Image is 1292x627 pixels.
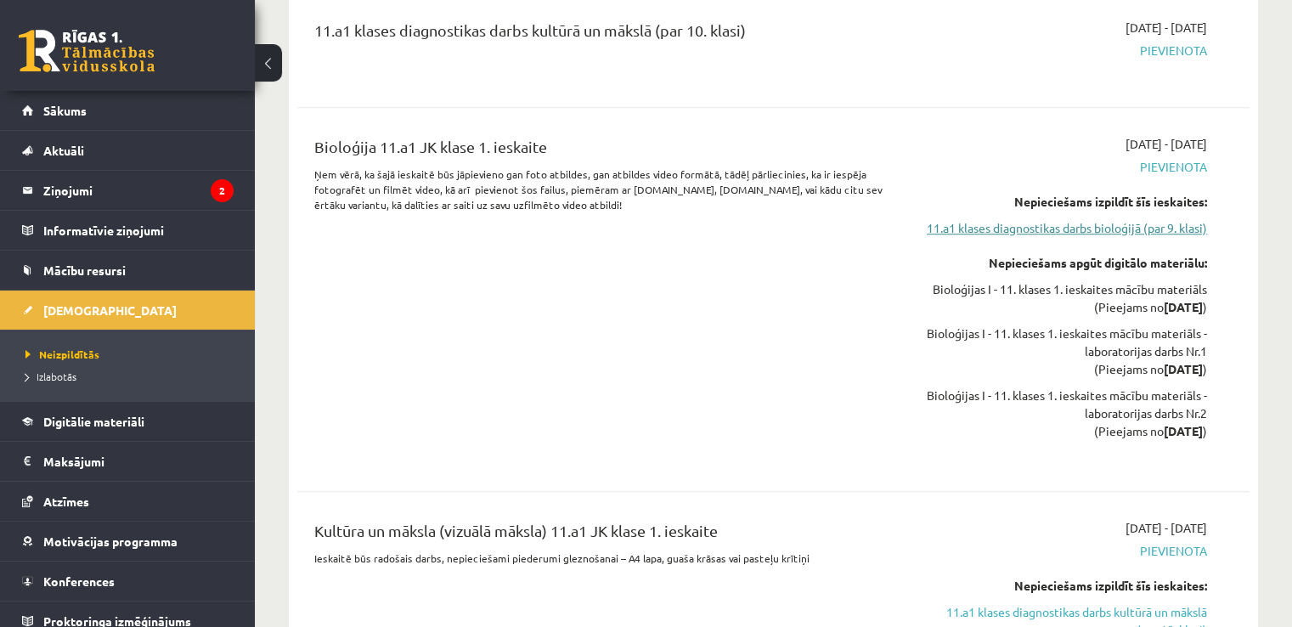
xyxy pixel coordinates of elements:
[43,143,84,158] span: Aktuāli
[1126,19,1207,37] span: [DATE] - [DATE]
[1164,423,1203,438] strong: [DATE]
[1126,519,1207,537] span: [DATE] - [DATE]
[314,167,901,212] p: Ņem vērā, ka šajā ieskaitē būs jāpievieno gan foto atbildes, gan atbildes video formātā, tādēļ pā...
[25,347,99,361] span: Neizpildītās
[1126,135,1207,153] span: [DATE] - [DATE]
[314,551,901,566] p: Ieskaitē būs radošais darbs, nepieciešami piederumi gleznošanai – A4 lapa, guaša krāsas vai paste...
[43,171,234,210] legend: Ziņojumi
[22,402,234,441] a: Digitālie materiāli
[927,158,1207,176] span: Pievienota
[25,370,76,383] span: Izlabotās
[43,494,89,509] span: Atzīmes
[19,30,155,72] a: Rīgas 1. Tālmācības vidusskola
[43,302,177,318] span: [DEMOGRAPHIC_DATA]
[927,542,1207,560] span: Pievienota
[43,534,178,549] span: Motivācijas programma
[43,414,144,429] span: Digitālie materiāli
[22,482,234,521] a: Atzīmes
[927,325,1207,378] div: Bioloģijas I - 11. klases 1. ieskaites mācību materiāls - laboratorijas darbs Nr.1 (Pieejams no )
[43,442,234,481] legend: Maksājumi
[314,19,901,50] div: 11.a1 klases diagnostikas darbs kultūrā un mākslā (par 10. klasi)
[43,263,126,278] span: Mācību resursi
[22,211,234,250] a: Informatīvie ziņojumi
[43,211,234,250] legend: Informatīvie ziņojumi
[314,135,901,167] div: Bioloģija 11.a1 JK klase 1. ieskaite
[927,193,1207,211] div: Nepieciešams izpildīt šīs ieskaites:
[43,573,115,589] span: Konferences
[927,280,1207,316] div: Bioloģijas I - 11. klases 1. ieskaites mācību materiāls (Pieejams no )
[22,562,234,601] a: Konferences
[43,103,87,118] span: Sākums
[927,219,1207,237] a: 11.a1 klases diagnostikas darbs bioloģijā (par 9. klasi)
[25,347,238,362] a: Neizpildītās
[22,251,234,290] a: Mācību resursi
[1164,361,1203,376] strong: [DATE]
[22,131,234,170] a: Aktuāli
[22,91,234,130] a: Sākums
[927,254,1207,272] div: Nepieciešams apgūt digitālo materiālu:
[22,291,234,330] a: [DEMOGRAPHIC_DATA]
[314,519,901,551] div: Kultūra un māksla (vizuālā māksla) 11.a1 JK klase 1. ieskaite
[211,179,234,202] i: 2
[927,42,1207,59] span: Pievienota
[25,369,238,384] a: Izlabotās
[22,522,234,561] a: Motivācijas programma
[22,442,234,481] a: Maksājumi
[927,577,1207,595] div: Nepieciešams izpildīt šīs ieskaites:
[927,387,1207,440] div: Bioloģijas I - 11. klases 1. ieskaites mācību materiāls - laboratorijas darbs Nr.2 (Pieejams no )
[1164,299,1203,314] strong: [DATE]
[22,171,234,210] a: Ziņojumi2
